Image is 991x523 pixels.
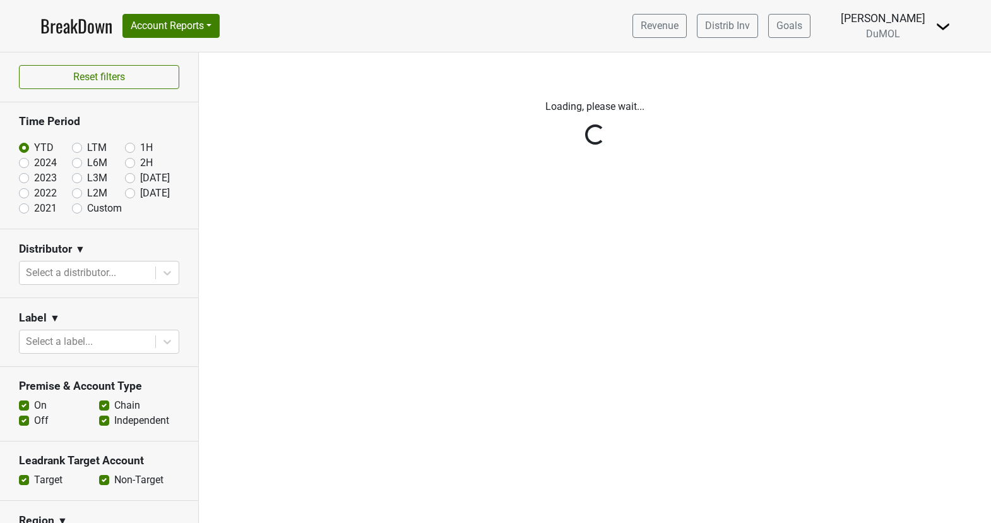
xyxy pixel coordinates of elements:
img: Dropdown Menu [935,19,951,34]
button: Account Reports [122,14,220,38]
p: Loading, please wait... [245,99,946,114]
a: Revenue [632,14,687,38]
a: Goals [768,14,810,38]
div: [PERSON_NAME] [841,10,925,27]
a: Distrib Inv [697,14,758,38]
span: DuMOL [866,28,900,40]
a: BreakDown [40,13,112,39]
